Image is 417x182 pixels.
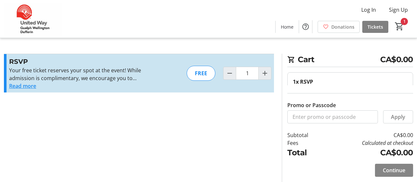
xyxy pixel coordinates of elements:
[361,6,376,14] span: Log In
[259,67,271,79] button: Increment by one
[383,166,405,174] span: Continue
[356,5,381,15] button: Log In
[276,21,299,33] a: Home
[9,57,151,66] h3: RSVP
[384,5,413,15] button: Sign Up
[375,164,413,177] button: Continue
[324,131,413,139] td: CA$0.00
[324,147,413,159] td: CA$0.00
[324,139,413,147] td: Calculated at checkout
[318,21,360,33] a: Donations
[299,20,312,33] button: Help
[287,139,324,147] td: Fees
[287,110,378,123] input: Enter promo or passcode
[9,66,151,82] p: Your free ticket reserves your spot at the event! While admission is complimentary, we encourage ...
[380,54,413,65] span: CA$0.00
[281,23,294,30] span: Home
[367,23,383,30] span: Tickets
[293,78,408,86] div: 1x RSVP
[362,21,388,33] a: Tickets
[394,21,405,32] button: Cart
[287,131,324,139] td: Subtotal
[287,101,336,109] label: Promo or Passcode
[331,23,354,30] span: Donations
[383,110,413,123] button: Apply
[187,66,215,81] div: FREE
[391,113,405,121] span: Apply
[287,54,413,67] h2: Cart
[4,3,62,35] img: United Way Guelph Wellington Dufferin's Logo
[236,67,259,80] input: RSVP Quantity
[287,147,324,159] td: Total
[223,67,236,79] button: Decrement by one
[389,6,408,14] span: Sign Up
[9,82,36,90] button: Read more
